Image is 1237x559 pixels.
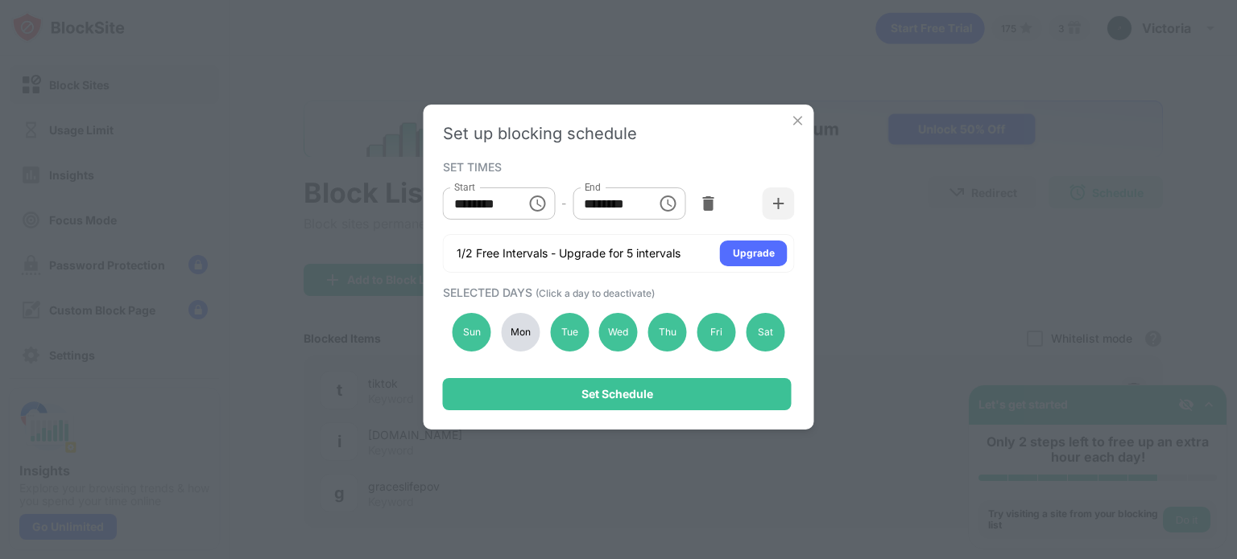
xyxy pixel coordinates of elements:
div: Sun [453,313,491,351]
div: Thu [648,313,687,351]
div: Set up blocking schedule [443,124,795,143]
div: SELECTED DAYS [443,286,791,299]
div: Sat [746,313,784,351]
div: Fri [697,313,736,351]
div: Mon [501,313,540,351]
div: Set Schedule [581,388,653,401]
button: Choose time, selected time is 8:00 AM [521,187,553,220]
img: x-button.svg [790,113,806,129]
div: Tue [550,313,589,351]
button: Choose time, selected time is 11:00 PM [652,187,684,220]
span: (Click a day to deactivate) [536,287,655,299]
div: Upgrade [733,245,775,261]
div: - [561,195,566,212]
div: Wed [599,313,638,351]
div: 1/2 Free Intervals - Upgrade for 5 intervals [457,245,681,261]
label: End [584,180,601,194]
div: SET TIMES [443,160,791,173]
label: Start [454,180,475,194]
